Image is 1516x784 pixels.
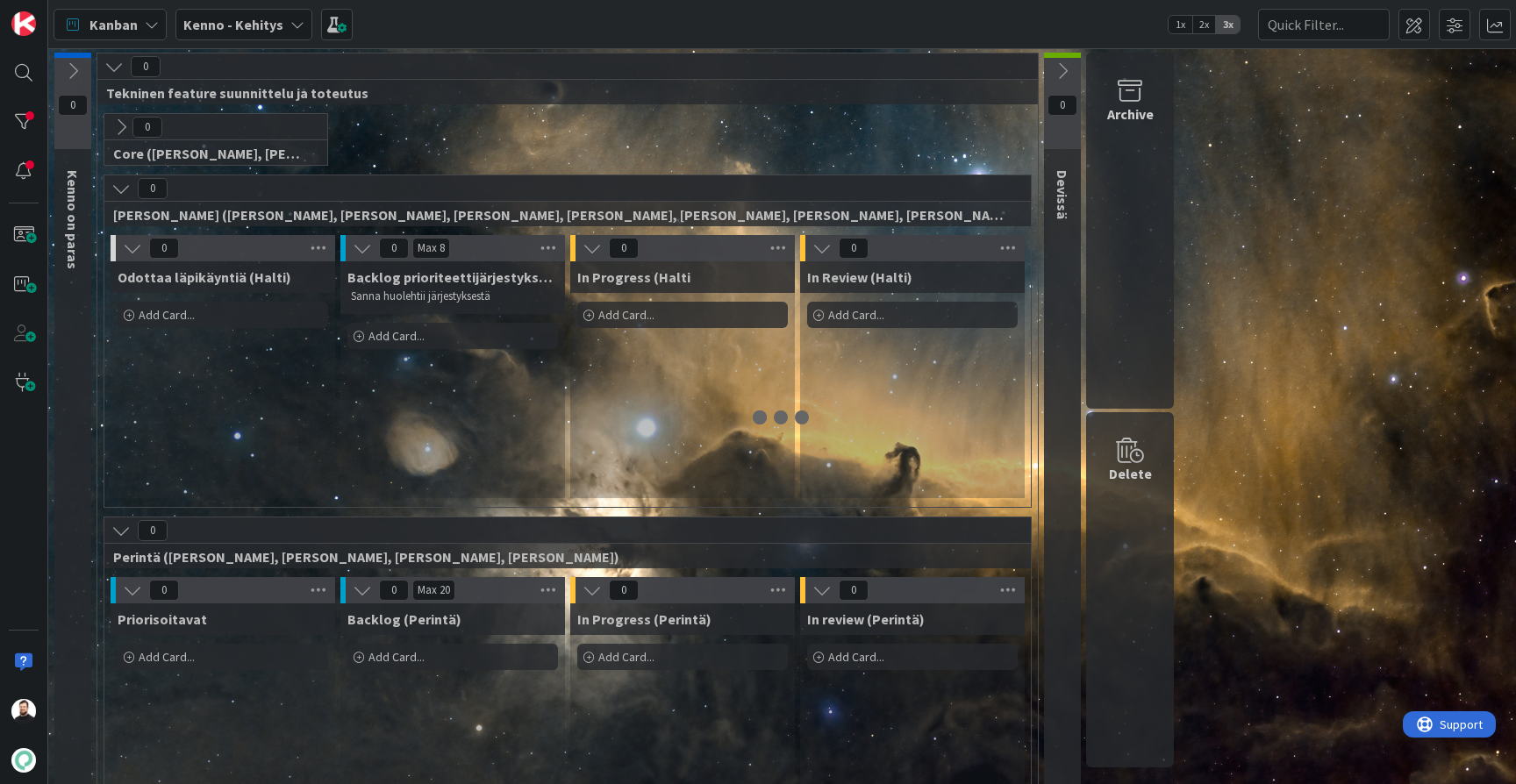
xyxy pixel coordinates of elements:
[1048,95,1077,116] span: 0
[347,268,558,286] span: Backlog prioriteettijärjestyksessä (Halti)
[807,268,912,286] span: In Review (Halti)
[139,649,195,665] span: Add Card...
[139,307,195,323] span: Add Card...
[58,95,88,116] span: 0
[1109,463,1152,484] div: Delete
[828,307,884,323] span: Add Card...
[351,289,554,303] p: Sanna huolehtii järjestyksestä
[839,238,869,259] span: 0
[89,14,138,35] span: Kanban
[609,238,639,259] span: 0
[1107,103,1154,125] div: Archive
[37,3,80,24] span: Support
[138,520,168,541] span: 0
[418,244,445,253] div: Max 8
[609,580,639,601] span: 0
[368,328,425,344] span: Add Card...
[113,145,305,162] span: Core (Pasi, Jussi, JaakkoHä, Jyri, Leo, MikkoK, Väinö)
[807,610,925,628] span: In review (Perintä)
[64,170,82,269] span: Kenno on paras
[118,268,291,286] span: Odottaa läpikäyntiä (Halti)
[132,117,162,138] span: 0
[138,178,168,199] span: 0
[106,84,1016,102] span: Tekninen feature suunnittelu ja toteutus
[839,580,869,601] span: 0
[347,610,461,628] span: Backlog (Perintä)
[577,610,712,628] span: In Progress (Perintä)
[131,56,161,77] span: 0
[1216,16,1240,33] span: 3x
[1258,9,1390,40] input: Quick Filter...
[418,586,450,595] div: Max 20
[1054,170,1071,219] span: Devissä
[1192,16,1216,33] span: 2x
[577,268,690,286] span: In Progress (Halti
[828,649,884,665] span: Add Card...
[118,610,207,628] span: Priorisoitavat
[379,238,409,259] span: 0
[149,580,179,601] span: 0
[149,238,179,259] span: 0
[183,16,283,33] b: Kenno - Kehitys
[11,11,36,36] img: Visit kanbanzone.com
[598,307,654,323] span: Add Card...
[368,649,425,665] span: Add Card...
[379,580,409,601] span: 0
[11,748,36,773] img: avatar
[11,699,36,723] img: TK
[1169,16,1192,33] span: 1x
[113,206,1009,224] span: Halti (Sebastian, VilleH, Riikka, Antti, MikkoV, PetriH, PetriM)
[113,548,1009,566] span: Perintä (Jaakko, PetriH, MikkoV, Pasi)
[598,649,654,665] span: Add Card...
